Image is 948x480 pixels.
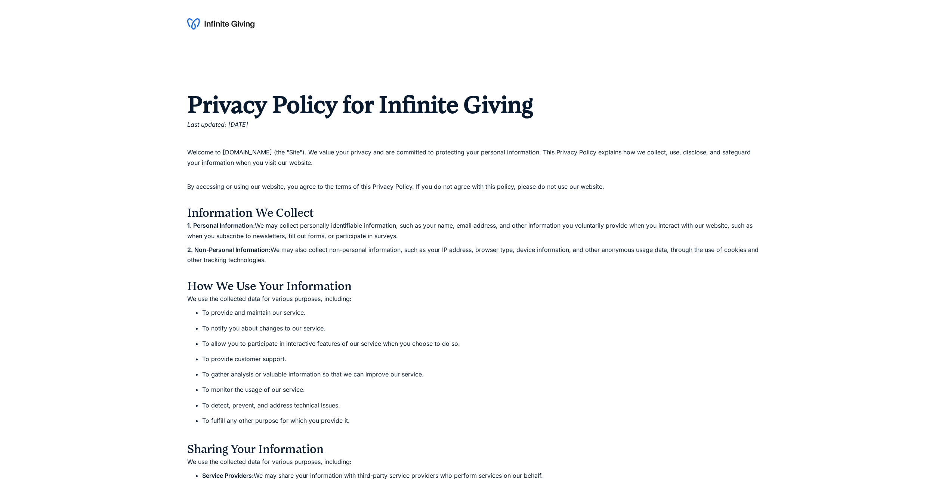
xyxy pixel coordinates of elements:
li: To fulfill any other purpose for which you provide it. ‍ [202,416,761,436]
strong: 2. Non-Personal Information: [187,246,271,253]
p: By accessing or using our website, you agree to the terms of this Privacy Policy. If you do not a... [187,182,761,202]
li: To provide and maintain our service. [202,308,761,318]
h3: Sharing Your Information [187,442,761,457]
li: To gather analysis or valuable information so that we can improve our service. [202,369,761,379]
em: Last updated: [DATE] [187,121,248,128]
p: We may collect personally identifiable information, such as your name, email address, and other i... [187,221,761,241]
strong: Privacy Policy for Infinite Giving [187,91,533,119]
li: To detect, prevent, and address technical issues. [202,400,761,410]
p: Welcome to [DOMAIN_NAME] (the "Site"). We value your privacy and are committed to protecting your... [187,147,761,178]
p: We may also collect non-personal information, such as your IP address, browser type, device infor... [187,245,761,276]
h3: How We Use Your Information [187,279,761,294]
li: To provide customer support. [202,354,761,364]
strong: 1. Personal Information: [187,222,255,229]
h3: Information We Collect [187,206,761,221]
strong: Service Providers: [202,472,254,479]
p: We use the collected data for various purposes, including: [187,457,761,467]
p: We use the collected data for various purposes, including: [187,294,761,304]
li: To allow you to participate in interactive features of our service when you choose to do so. [202,339,761,349]
li: To notify you about changes to our service. [202,323,761,333]
li: To monitor the usage of our service. [202,385,761,395]
p: ‍ [187,133,761,144]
